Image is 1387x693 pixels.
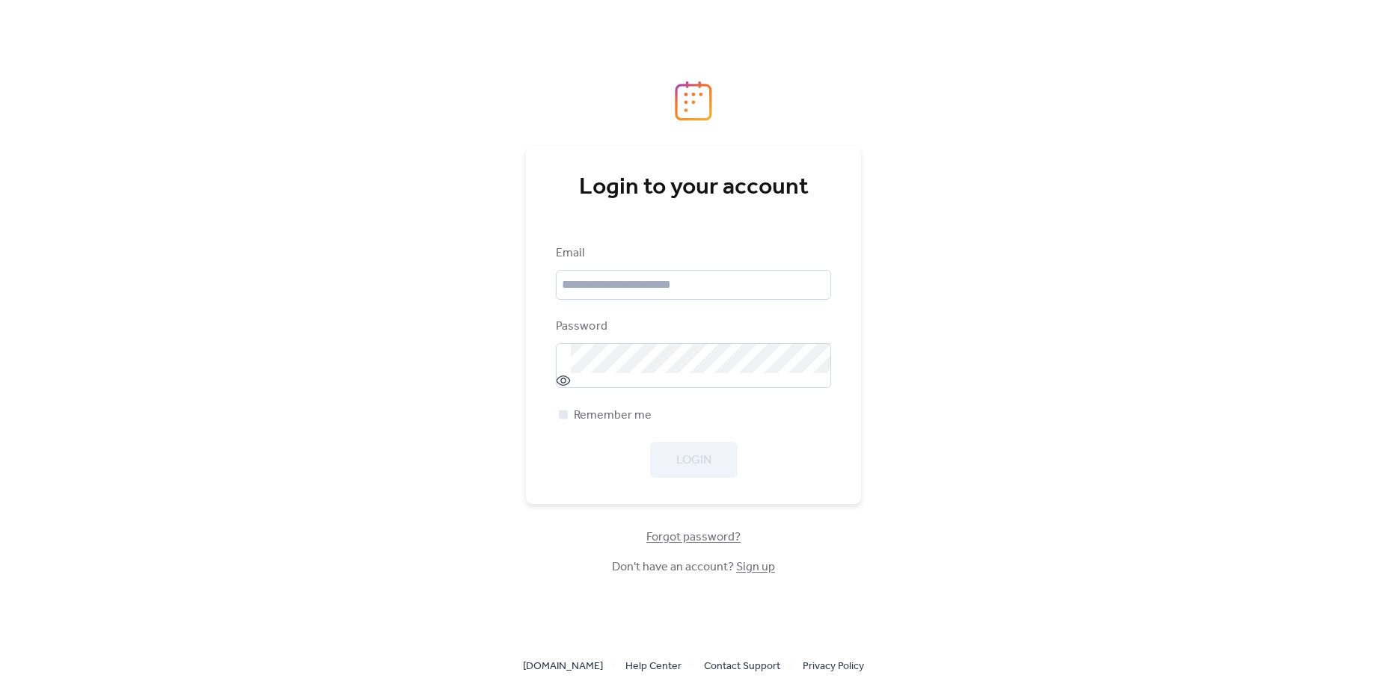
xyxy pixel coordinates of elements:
a: [DOMAIN_NAME] [523,656,603,675]
div: Email [556,244,828,262]
span: Contact Support [704,658,780,676]
a: Sign up [736,555,775,579]
span: Don't have an account? [612,558,775,576]
img: logo [675,81,712,121]
a: Privacy Policy [803,656,864,675]
div: Login to your account [556,173,831,203]
div: Password [556,318,828,336]
span: [DOMAIN_NAME] [523,658,603,676]
span: Forgot password? [646,529,741,546]
span: Help Center [625,658,682,676]
a: Contact Support [704,656,780,675]
span: Remember me [574,407,652,425]
a: Forgot password? [646,533,741,541]
a: Help Center [625,656,682,675]
span: Privacy Policy [803,658,864,676]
